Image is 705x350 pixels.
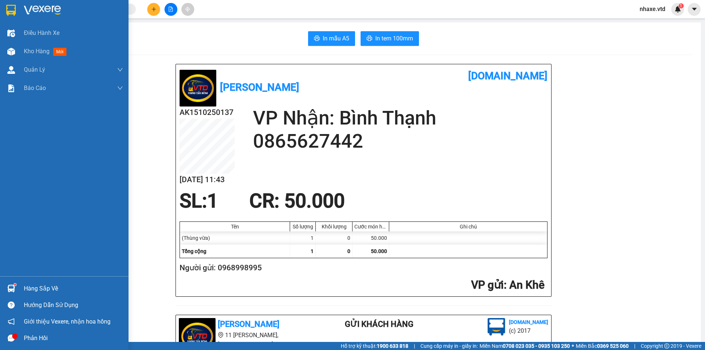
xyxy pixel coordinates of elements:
div: Ghi chú [391,224,545,230]
span: message [8,335,15,342]
button: printerIn mẫu A5 [308,31,355,46]
h2: [DATE] 11:43 [180,174,235,186]
span: question-circle [8,302,15,308]
span: 0 [347,248,350,254]
span: Điều hành xe [24,28,59,37]
button: caret-down [688,3,701,16]
span: environment [218,332,224,338]
img: logo.jpg [488,318,505,336]
b: Gửi khách hàng [345,320,413,329]
img: solution-icon [7,84,15,92]
span: down [117,67,123,73]
div: (Thùng vừa) [180,231,290,245]
span: In tem 100mm [375,34,413,43]
div: Khối lượng [318,224,350,230]
img: warehouse-icon [7,48,15,55]
span: 1 [680,3,682,8]
span: SL: [180,190,207,212]
h2: AK1510250137 [180,107,235,119]
span: notification [8,318,15,325]
b: [DOMAIN_NAME] [468,70,547,82]
span: printer [314,35,320,42]
span: Cung cấp máy in - giấy in: [420,342,478,350]
div: Hàng sắp về [24,283,123,294]
span: caret-down [691,6,698,12]
span: Tổng cộng [182,248,206,254]
span: 1 [311,248,314,254]
strong: 0708 023 035 - 0935 103 250 [503,343,570,349]
button: file-add [164,3,177,16]
span: 50.000 [371,248,387,254]
button: plus [147,3,160,16]
span: In mẫu A5 [323,34,349,43]
sup: 1 [14,284,16,286]
span: Quản Lý [24,65,45,74]
div: Phản hồi [24,333,123,344]
span: printer [366,35,372,42]
span: Hỗ trợ kỹ thuật: [341,342,408,350]
sup: 1 [679,3,684,8]
span: Giới thiệu Vexere, nhận hoa hồng [24,317,111,326]
span: VP gửi [471,278,504,291]
span: nhaxe.vtd [634,4,671,14]
h2: : An Khê [180,278,545,293]
img: logo-vxr [6,5,16,16]
img: warehouse-icon [7,285,15,292]
span: copyright [664,343,669,349]
b: [PERSON_NAME] [218,320,279,329]
h2: VP Nhận: Bình Thạnh [253,107,547,130]
span: 1 [207,190,218,212]
h2: Người gửi: 0968998995 [180,262,545,274]
h2: 0865627442 [253,130,547,153]
b: [DOMAIN_NAME] [509,319,548,325]
strong: 1900 633 818 [377,343,408,349]
span: Miền Bắc [576,342,629,350]
div: 0 [316,231,352,245]
span: down [117,85,123,91]
div: Cước món hàng [354,224,387,230]
span: Kho hàng [24,48,50,55]
span: CR : 50.000 [249,190,345,212]
img: warehouse-icon [7,29,15,37]
li: (c) 2017 [509,326,548,335]
span: mới [53,48,66,56]
span: file-add [168,7,173,12]
span: Báo cáo [24,83,46,93]
img: logo.jpg [180,70,216,107]
button: aim [181,3,194,16]
span: | [634,342,635,350]
div: 50.000 [352,231,389,245]
span: Miền Nam [480,342,570,350]
span: plus [151,7,156,12]
img: icon-new-feature [675,6,681,12]
strong: 0369 525 060 [597,343,629,349]
div: Tên [182,224,288,230]
div: Số lượng [292,224,314,230]
div: 1 [290,231,316,245]
span: aim [185,7,190,12]
img: warehouse-icon [7,66,15,74]
span: | [414,342,415,350]
button: printerIn tem 100mm [361,31,419,46]
span: ⚪️ [572,344,574,347]
div: Hướng dẫn sử dụng [24,300,123,311]
b: [PERSON_NAME] [220,81,299,93]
